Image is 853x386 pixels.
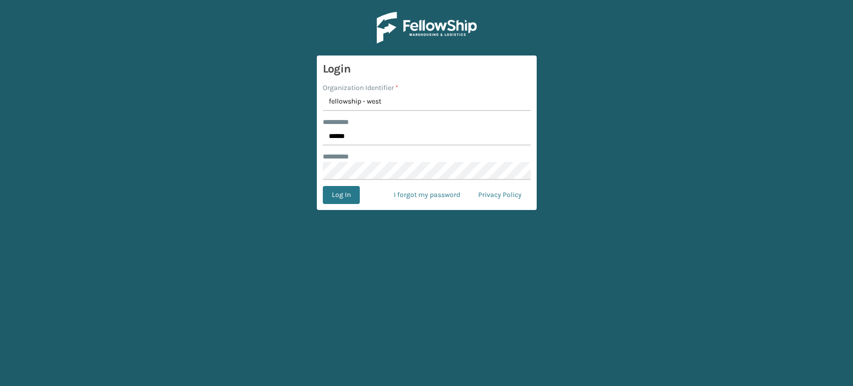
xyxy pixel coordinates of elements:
label: Organization Identifier [323,82,398,93]
a: Privacy Policy [469,186,531,204]
h3: Login [323,61,531,76]
img: Logo [377,12,477,43]
a: I forgot my password [385,186,469,204]
button: Log In [323,186,360,204]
